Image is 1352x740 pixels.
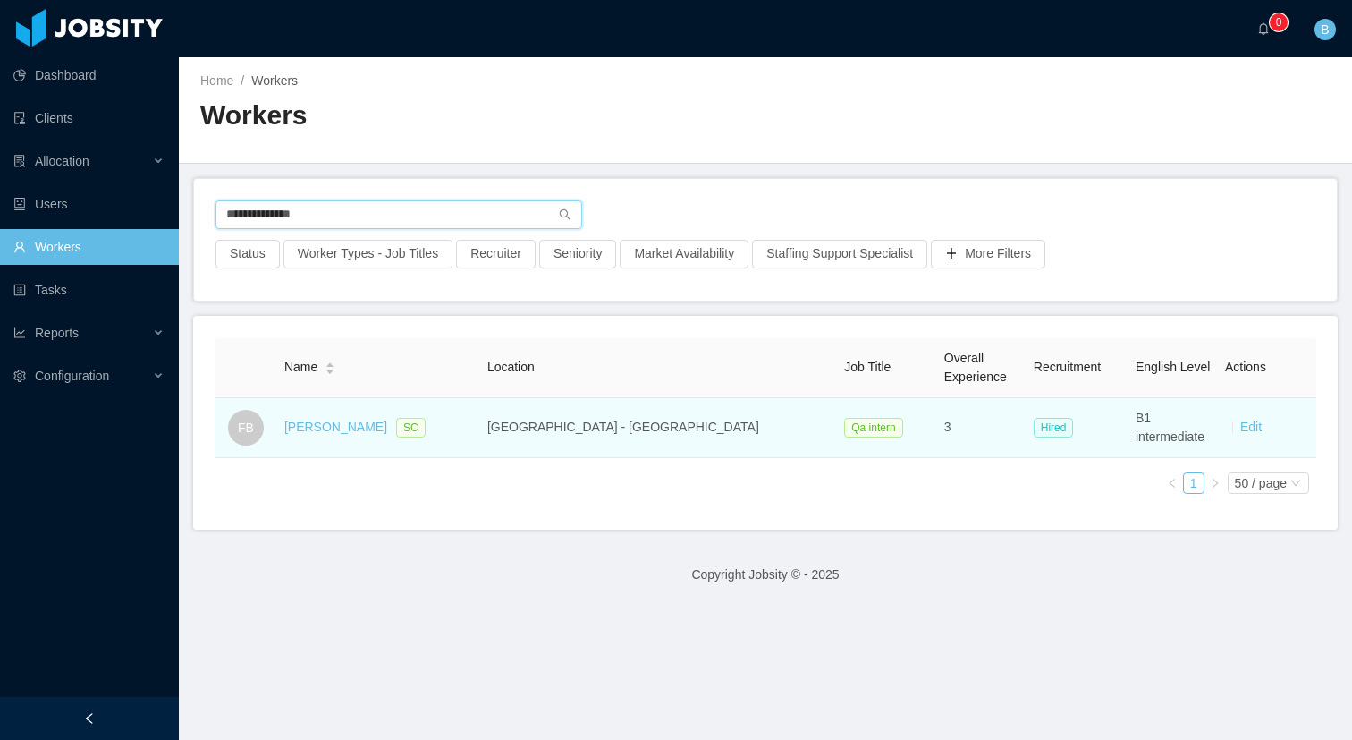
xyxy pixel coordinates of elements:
i: icon: bell [1257,22,1270,35]
a: icon: profileTasks [13,272,165,308]
td: B1 intermediate [1128,398,1218,458]
a: 1 [1184,473,1204,493]
a: Home [200,73,233,88]
span: / [241,73,244,88]
span: English Level [1136,360,1210,374]
i: icon: caret-up [325,361,335,366]
span: Recruitment [1034,360,1101,374]
i: icon: solution [13,155,26,167]
a: icon: auditClients [13,100,165,136]
button: Worker Types - Job Titles [283,240,452,268]
span: Workers [251,73,298,88]
span: B [1321,19,1329,40]
a: [PERSON_NAME] [284,420,387,434]
i: icon: right [1210,478,1221,489]
span: Name [284,358,317,377]
span: Allocation [35,154,89,168]
button: Staffing Support Specialist [752,240,927,268]
button: icon: plusMore Filters [931,240,1045,268]
li: Previous Page [1162,472,1183,494]
sup: 0 [1270,13,1288,31]
td: 3 [937,398,1027,458]
span: Reports [35,326,79,340]
i: icon: search [559,208,571,221]
i: icon: caret-down [325,367,335,372]
button: Status [215,240,280,268]
div: Sort [325,360,335,372]
i: icon: line-chart [13,327,26,339]
li: Next Page [1204,472,1226,494]
footer: Copyright Jobsity © - 2025 [179,544,1352,606]
a: icon: robotUsers [13,186,165,222]
button: Market Availability [620,240,748,268]
i: icon: down [1290,478,1301,490]
span: Hired [1034,418,1074,438]
span: SC [396,418,426,438]
a: Hired [1034,420,1081,434]
span: Location [487,360,535,374]
i: icon: setting [13,370,26,382]
li: 1 [1183,472,1204,494]
span: Configuration [35,369,109,383]
span: Actions [1225,360,1266,374]
td: [GEOGRAPHIC_DATA] - [GEOGRAPHIC_DATA] [480,398,837,458]
button: Seniority [539,240,616,268]
a: icon: pie-chartDashboard [13,57,165,93]
div: 50 / page [1235,473,1287,493]
span: Qa intern [844,418,902,438]
a: icon: userWorkers [13,229,165,265]
h2: Workers [200,98,765,134]
button: Recruiter [456,240,536,268]
span: FB [238,410,254,446]
span: Overall Experience [944,351,1007,384]
i: icon: left [1167,478,1178,489]
a: Edit [1240,420,1262,434]
span: Job Title [844,360,891,374]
